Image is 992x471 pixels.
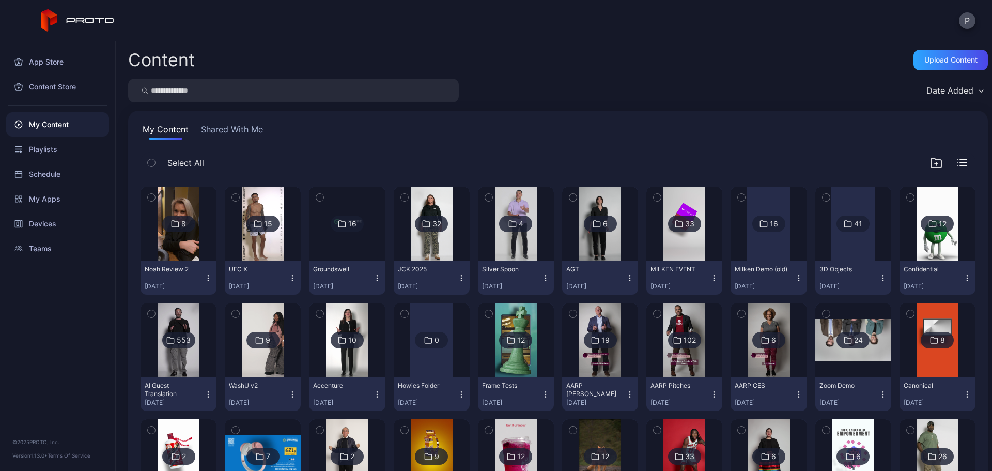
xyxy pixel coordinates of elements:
button: Silver Spoon[DATE] [478,261,554,295]
div: App Store [6,50,109,74]
div: [DATE] [735,282,794,291]
div: [DATE] [229,282,288,291]
div: 33 [685,452,694,461]
div: Accenture [313,382,370,390]
div: [DATE] [398,399,457,407]
div: [DATE] [398,282,457,291]
div: Canonical [904,382,960,390]
div: [DATE] [229,399,288,407]
a: Schedule [6,162,109,187]
div: 0 [435,336,439,345]
div: 6 [771,336,776,345]
span: Select All [167,157,204,169]
button: Noah Review 2[DATE] [141,261,216,295]
div: 32 [432,219,441,229]
a: My Apps [6,187,109,211]
div: JCK 2025 [398,265,455,274]
a: Playlists [6,137,109,162]
div: UFC X [229,265,286,274]
div: 102 [684,336,696,345]
div: Date Added [926,85,973,96]
a: My Content [6,112,109,137]
div: 2 [350,452,354,461]
div: 24 [854,336,863,345]
div: 33 [685,219,694,229]
button: UFC X[DATE] [225,261,301,295]
button: Milken Demo (old)[DATE] [731,261,807,295]
div: [DATE] [566,399,626,407]
div: 8 [181,219,186,229]
div: AGT [566,265,623,274]
div: 16 [770,219,778,229]
div: Content [128,51,195,69]
a: Content Store [6,74,109,99]
div: 12 [517,336,525,345]
button: P [959,12,975,29]
div: 8 [940,336,945,345]
div: Zoom Demo [819,382,876,390]
div: Groundswell [313,265,370,274]
button: AARP Pitches[DATE] [646,377,722,411]
button: WashU v2[DATE] [225,377,301,411]
div: 553 [177,336,191,345]
div: [DATE] [904,399,963,407]
div: AARP Andy [566,382,623,398]
div: © 2025 PROTO, Inc. [12,438,103,446]
div: AARP CES [735,382,792,390]
div: 12 [939,219,947,229]
span: Version 1.13.0 • [12,452,48,459]
a: Teams [6,236,109,261]
div: [DATE] [482,282,541,291]
div: Confidential [904,265,960,274]
div: 3D Objects [819,265,876,274]
div: 16 [348,219,357,229]
div: [DATE] [145,282,204,291]
button: Frame Tests[DATE] [478,377,554,411]
div: Howies Folder [398,382,455,390]
button: Howies Folder[DATE] [394,377,470,411]
div: 7 [266,452,270,461]
div: [DATE] [819,282,879,291]
div: Noah Review 2 [145,265,202,274]
div: [DATE] [566,282,626,291]
div: [DATE] [482,399,541,407]
div: [DATE] [735,399,794,407]
div: [DATE] [650,399,710,407]
div: 10 [348,336,357,345]
button: Zoom Demo[DATE] [815,377,891,411]
div: 6 [603,219,608,229]
div: 6 [856,452,861,461]
button: AGT[DATE] [562,261,638,295]
button: Date Added [921,79,988,102]
button: Upload Content [913,50,988,70]
button: 3D Objects[DATE] [815,261,891,295]
div: [DATE] [650,282,710,291]
div: 6 [771,452,776,461]
div: 4 [519,219,523,229]
div: 26 [938,452,947,461]
a: Devices [6,211,109,236]
div: WashU v2 [229,382,286,390]
button: AARP [PERSON_NAME][DATE] [562,377,638,411]
div: 2 [182,452,186,461]
div: AI Guest Translation [145,382,202,398]
div: [DATE] [145,399,204,407]
div: [DATE] [904,282,963,291]
div: [DATE] [313,282,373,291]
div: 12 [601,452,609,461]
button: JCK 2025[DATE] [394,261,470,295]
a: Terms Of Service [48,452,90,459]
div: MILKEN EVENT [650,265,707,274]
div: 12 [517,452,525,461]
button: AARP CES[DATE] [731,377,807,411]
div: 9 [266,336,270,345]
button: Groundswell[DATE] [309,261,385,295]
div: 19 [601,336,610,345]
